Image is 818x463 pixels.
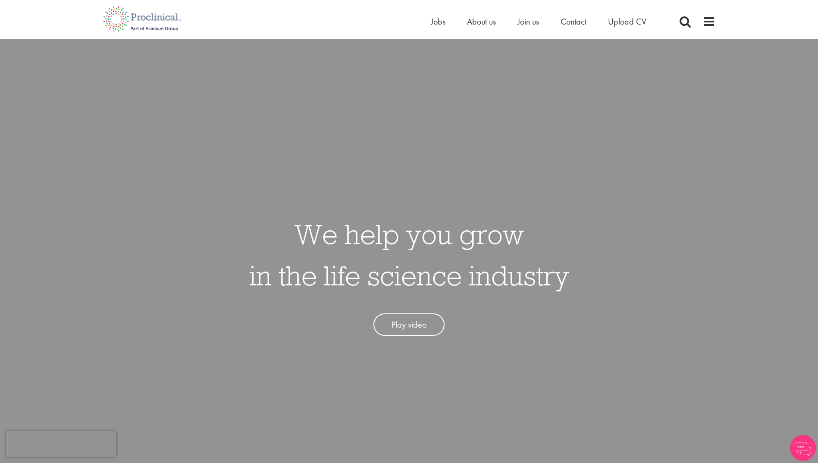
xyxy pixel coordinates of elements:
[467,16,496,27] a: About us
[431,16,445,27] a: Jobs
[249,213,569,296] h1: We help you grow in the life science industry
[790,435,816,461] img: Chatbot
[561,16,586,27] a: Contact
[608,16,646,27] a: Upload CV
[517,16,539,27] a: Join us
[373,313,445,336] a: Play video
